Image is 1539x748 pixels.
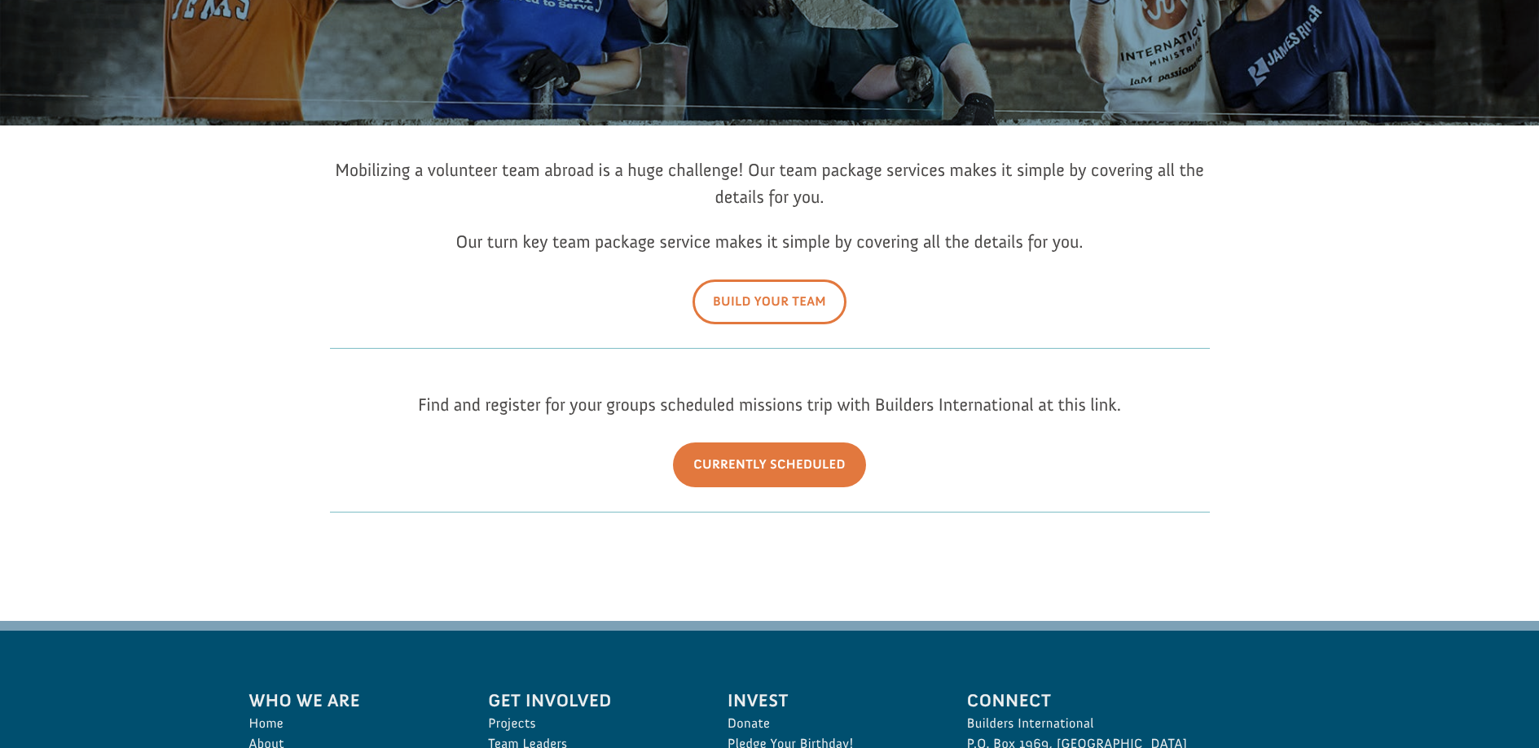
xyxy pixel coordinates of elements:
[29,16,224,49] div: [PERSON_NAME] & [PERSON_NAME] donated $100
[29,51,224,62] div: to
[44,65,184,77] span: Columbia , [GEOGRAPHIC_DATA]
[418,394,1121,416] span: Find and register for your groups scheduled missions trip with Builders International at this link.
[38,50,138,62] strong: Builders International
[249,687,453,714] span: Who We Are
[728,687,931,714] span: Invest
[488,714,692,734] a: Projects
[673,442,866,487] a: Currently Scheduled
[335,159,1204,208] span: Mobilizing a volunteer team abroad is a huge challenge! Our team package services makes it simple...
[728,714,931,734] a: Donate
[488,687,692,714] span: Get Involved
[967,687,1291,714] span: Connect
[29,65,41,77] img: US.png
[231,33,303,62] button: Donate
[693,279,846,324] a: Build Your Team
[455,231,1083,253] span: Our turn key team package service makes it simple by covering all the details for you.
[249,714,453,734] a: Home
